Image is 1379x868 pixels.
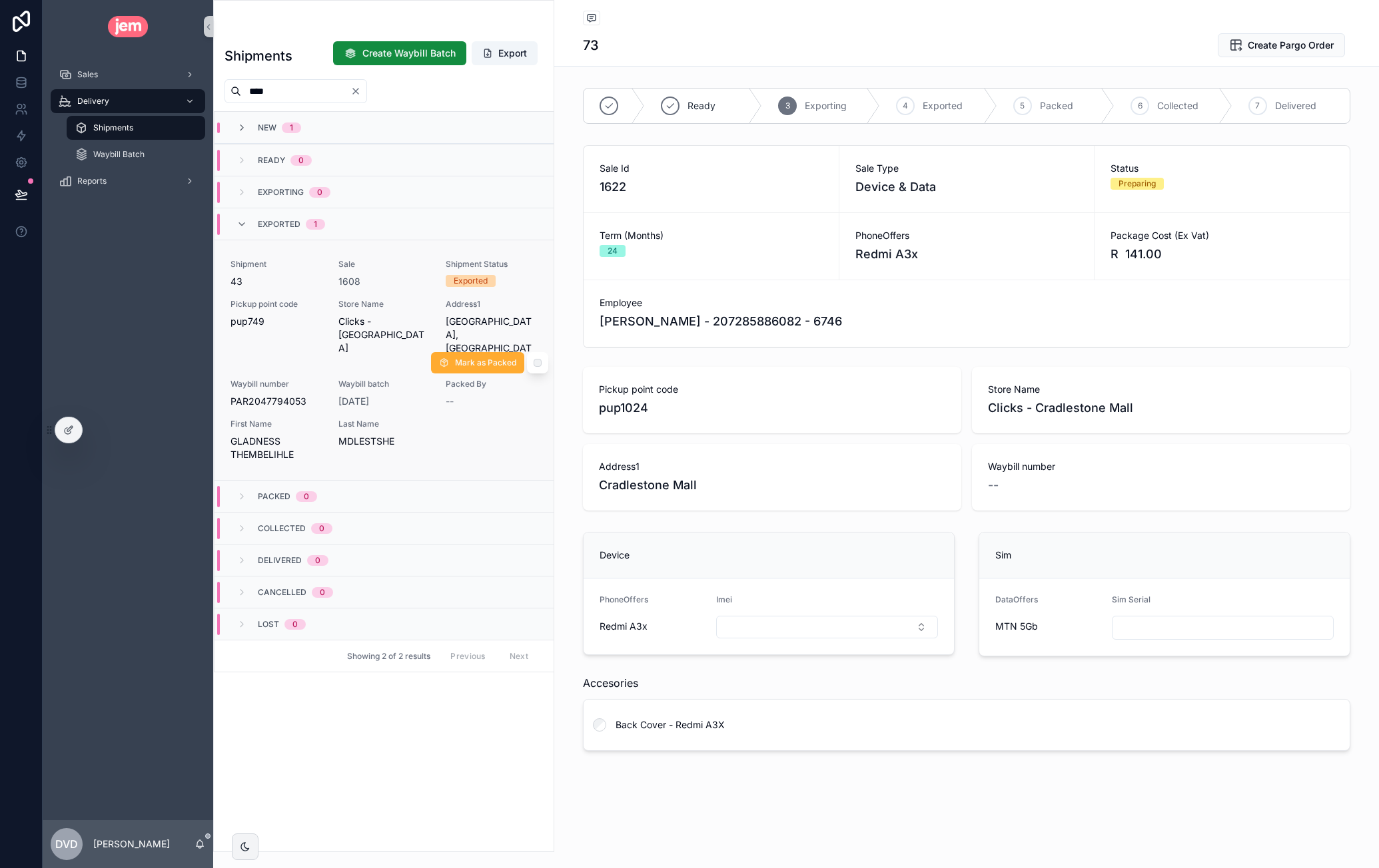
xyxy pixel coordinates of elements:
div: 0 [292,619,298,630]
span: Redmi A3x [600,620,648,633]
span: Accesories [583,675,638,691]
span: 3 [785,101,790,111]
a: Reports [51,169,205,193]
span: Pickup point code [599,383,945,396]
span: Waybill Batch [93,149,145,160]
a: Sales [51,63,205,87]
span: Sale Id [600,162,823,175]
a: [DATE] [338,395,369,408]
span: Pickup point code [230,299,322,310]
a: Shipment43Sale1608Shipment StatusExportedPickup point codepup749Store NameClicks - [GEOGRAPHIC_DA... [215,240,554,480]
div: 0 [320,587,325,598]
span: Term (Months) [600,229,823,242]
a: Delivery [51,89,205,113]
h1: 73 [583,36,599,55]
span: Sales [77,69,98,80]
div: 0 [304,491,309,502]
span: -- [446,395,454,408]
span: Shipment [230,259,322,270]
span: Collected [258,523,306,534]
span: -- [988,476,999,495]
span: GLADNESS THEMBELIHLE [230,435,322,461]
span: Imei [716,594,732,604]
span: Packed [258,491,290,502]
span: Sale [338,259,430,270]
span: Packed [1040,99,1073,112]
button: Export [472,41,538,65]
span: Showing 2 of 2 results [347,651,430,662]
div: 0 [315,555,320,566]
button: Create Waybill Batch [333,41,466,65]
span: 6 [1138,101,1143,111]
span: R 141.00 [1111,245,1334,264]
span: Employee [600,296,1334,310]
span: pup1024 [599,399,945,417]
div: 1 [290,122,293,133]
span: pup749 [230,315,322,328]
span: 1622 [600,178,823,196]
span: [GEOGRAPHIC_DATA], [GEOGRAPHIC_DATA] [446,315,538,368]
span: Delivered [1275,99,1316,112]
button: Select Button [716,616,938,638]
span: 43 [230,275,322,288]
span: Collected [1157,99,1198,112]
span: Store Name [988,383,1334,396]
span: Delivered [258,555,302,566]
a: 1608 [338,275,360,288]
span: PhoneOffers [855,229,1079,242]
span: MTN 5Gb [995,620,1038,633]
span: Clicks - [GEOGRAPHIC_DATA] [338,315,430,355]
button: Create Pargo Order [1218,33,1345,57]
span: Shipment Status [446,259,538,270]
span: Device [600,549,630,560]
span: Exporting [805,99,847,112]
span: Back Cover - Redmi A3X [616,718,725,732]
span: Cancelled [258,587,306,598]
span: PAR2047794053 [230,395,322,408]
span: Address1 [599,460,945,473]
span: Last Name [338,419,430,429]
span: Waybill number [230,379,322,389]
button: Mark as Packed [431,352,524,373]
span: Device & Data [855,178,1079,196]
div: scrollable content [43,53,213,210]
img: App logo [108,16,149,37]
span: Store Name [338,299,430,310]
p: [PERSON_NAME] [93,837,170,851]
span: Redmi A3x [855,245,918,264]
div: 0 [317,187,322,198]
span: Shipments [93,122,133,133]
span: Packed By [446,379,538,389]
a: Waybill Batch [67,142,205,166]
span: Dvd [55,836,78,852]
span: Reports [77,176,107,186]
div: Preparing [1119,178,1156,190]
span: Lost [258,619,279,630]
span: Waybill batch [338,379,430,389]
div: 1 [314,219,317,230]
div: 24 [608,245,618,257]
span: Mark as Packed [455,357,516,368]
span: [PERSON_NAME] - 207285886082 - 6746 [600,312,842,331]
span: 5 [1020,101,1025,111]
span: 7 [1255,101,1260,111]
a: Shipments [67,116,205,140]
span: Sim Serial [1112,594,1150,604]
span: Cradlestone Mall [599,476,945,495]
span: Create Pargo Order [1248,39,1334,52]
span: Exporting [258,187,304,198]
div: Exported [454,275,488,287]
span: Waybill number [988,460,1334,473]
span: PhoneOffers [600,594,648,604]
span: First Name [230,419,322,429]
span: Sim [995,549,1011,560]
span: Clicks - Cradlestone Mall [988,399,1334,417]
span: DataOffers [995,594,1038,604]
span: Sale Type [855,162,1079,175]
span: 4 [903,101,908,111]
span: Ready [258,155,285,166]
span: Status [1111,162,1334,175]
div: 0 [319,523,324,534]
